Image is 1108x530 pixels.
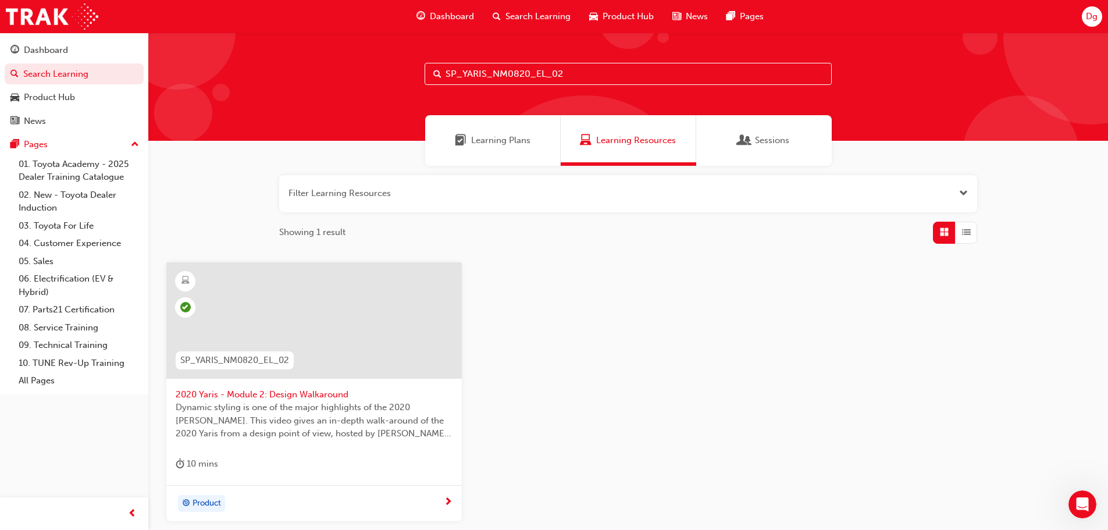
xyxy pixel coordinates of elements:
span: Learning Plans [455,134,466,147]
button: Pages [5,134,144,155]
span: Product [193,497,221,510]
span: News [686,10,708,23]
span: Learning Resources [580,134,592,147]
span: news-icon [672,9,681,24]
span: Learning Resources [596,134,676,147]
a: 04. Customer Experience [14,234,144,252]
span: search-icon [10,69,19,80]
a: SP_YARIS_NM0820_EL_022020 Yaris - Module 2: Design WalkaroundDynamic styling is one of the major ... [166,262,462,522]
a: car-iconProduct Hub [580,5,663,29]
img: Trak [6,3,98,30]
a: guage-iconDashboard [407,5,483,29]
span: Sessions [755,134,789,147]
span: learningResourceType_ELEARNING-icon [181,273,190,289]
span: guage-icon [416,9,425,24]
a: 03. Toyota For Life [14,217,144,235]
span: Search [433,67,441,81]
button: DashboardSearch LearningProduct HubNews [5,37,144,134]
a: Learning ResourcesLearning Resources [561,115,696,166]
input: Search... [425,63,832,85]
span: guage-icon [10,45,19,56]
span: Product Hub [603,10,654,23]
span: Showing 1 result [279,226,345,239]
span: Grid [940,226,949,239]
span: car-icon [10,93,19,103]
span: Sessions [739,134,750,147]
a: All Pages [14,372,144,390]
a: Dashboard [5,40,144,61]
span: 2020 Yaris - Module 2: Design Walkaround [176,388,453,401]
div: Product Hub [24,91,75,104]
span: news-icon [10,116,19,127]
span: Dynamic styling is one of the major highlights of the 2020 [PERSON_NAME]. This video gives an in-... [176,401,453,440]
span: List [962,226,971,239]
span: next-icon [444,497,453,508]
a: 09. Technical Training [14,336,144,354]
a: 10. TUNE Rev-Up Training [14,354,144,372]
a: pages-iconPages [717,5,773,29]
span: SP_YARIS_NM0820_EL_02 [180,354,289,367]
span: up-icon [131,137,139,152]
span: Pages [740,10,764,23]
button: Open the filter [959,187,968,200]
a: News [5,111,144,132]
button: Dg [1082,6,1102,27]
a: 05. Sales [14,252,144,271]
a: Product Hub [5,87,144,108]
a: 07. Parts21 Certification [14,301,144,319]
span: prev-icon [128,507,137,521]
div: News [24,115,46,128]
span: learningRecordVerb_PASS-icon [180,302,191,312]
a: 01. Toyota Academy - 2025 Dealer Training Catalogue [14,155,144,186]
span: car-icon [589,9,598,24]
span: pages-icon [10,140,19,150]
span: duration-icon [176,457,184,471]
a: Search Learning [5,63,144,85]
div: Dashboard [24,44,68,57]
a: search-iconSearch Learning [483,5,580,29]
span: Dg [1086,10,1098,23]
div: 10 mins [176,457,218,471]
a: SessionsSessions [696,115,832,166]
a: news-iconNews [663,5,717,29]
iframe: Intercom live chat [1068,490,1096,518]
a: 06. Electrification (EV & Hybrid) [14,270,144,301]
a: 08. Service Training [14,319,144,337]
span: target-icon [182,496,190,511]
a: Learning PlansLearning Plans [425,115,561,166]
span: pages-icon [726,9,735,24]
span: search-icon [493,9,501,24]
div: Pages [24,138,48,151]
span: Search Learning [505,10,571,23]
span: Dashboard [430,10,474,23]
span: Learning Plans [471,134,530,147]
a: 02. New - Toyota Dealer Induction [14,186,144,217]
